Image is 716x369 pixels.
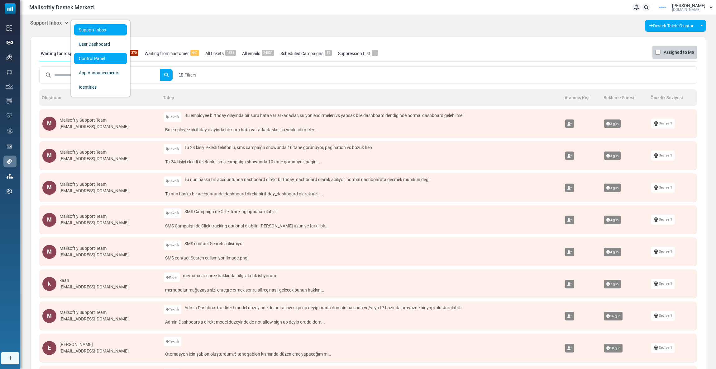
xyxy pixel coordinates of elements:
[30,20,69,26] h5: Support Inbox
[164,144,181,154] a: Teknik
[604,344,623,353] span: 18 gün
[164,317,559,327] a: Admin Dashboartta direkt model duzeyinde do not allow sign up deyip orada dom...
[325,50,332,56] span: 59
[164,253,559,263] a: SMS contact Search calismiyor [image.png]
[7,144,12,149] img: landing_pages.svg
[60,252,129,258] div: [EMAIL_ADDRESS][DOMAIN_NAME]
[164,189,559,199] a: Tu nun baska bir accountunda dashboard direkt birthday_dashboard olarak acili...
[164,305,181,314] a: Teknik
[7,25,12,31] img: dashboard-icon.svg
[42,245,56,259] div: M
[5,3,16,14] img: mailsoftly_icon_blue_white.svg
[60,277,129,284] div: kaan
[655,3,671,12] img: User Logo
[7,189,12,194] img: settings-icon.svg
[645,20,698,32] a: Destek Talebi Oluştur
[225,50,236,56] span: 1336
[651,183,675,192] a: Seviye 1
[60,181,129,188] div: Mailsoftly Support Team
[651,279,675,288] a: Seviye 1
[42,341,56,355] div: E
[7,54,12,60] img: campaigns-icon.png
[655,3,713,12] a: User Logo [PERSON_NAME] [DOMAIN_NAME]
[60,188,129,194] div: [EMAIL_ADDRESS][DOMAIN_NAME]
[164,285,559,295] a: merhabalar mağazaya sizi entegre etmek sonra süreç nasıl gelecek bunun hakkın...
[160,89,562,106] th: Talep
[143,46,201,61] a: Waiting from customer441
[601,89,648,106] th: Bekleme Süresi
[672,8,700,12] span: [DOMAIN_NAME]
[74,82,127,93] a: Identities
[60,316,129,322] div: [EMAIL_ADDRESS][DOMAIN_NAME]
[60,213,129,220] div: Mailsoftly Support Team
[39,89,160,106] th: Oluşturan
[74,24,127,35] a: Support Inbox
[279,46,333,61] a: Scheduled Campaigns59
[60,309,129,316] div: Mailsoftly Support Team
[164,337,181,346] a: Teknik
[604,280,621,288] span: 7 gün
[7,98,12,104] img: email-templates-icon.svg
[60,284,129,290] div: [EMAIL_ADDRESS][DOMAIN_NAME]
[60,124,129,130] div: [EMAIL_ADDRESS][DOMAIN_NAME]
[562,89,601,106] th: Atanmış Kişi
[164,125,559,135] a: Bu employee birthday olayinda bir suru hata var arkadaslar, su yonlendirmeler...
[664,49,694,56] label: Assigned to Me
[42,309,56,323] div: M
[648,89,697,106] th: Öncelik Seviyesi
[651,311,675,321] a: Seviye 1
[651,247,675,256] a: Seviye 1
[184,176,430,183] span: Tu nun baska bir accountunda dashboard direkt birthday_dashboard olarak aciliyor, normal dashboar...
[42,181,56,195] div: M
[164,349,559,359] a: Otomasyon için şablon oluşturdum.5 tane şablon kısmında düzenleme yapacağım m...
[164,208,181,218] a: Teknik
[60,117,129,124] div: Mailsoftly Support Team
[651,151,675,160] a: Seviye 1
[42,149,56,163] div: M
[604,152,621,160] span: 3 gün
[651,119,675,128] a: Seviye 1
[184,72,196,78] span: Filters
[164,241,181,250] a: Teknik
[184,112,464,119] span: Bu employee birthday olayinda bir suru hata var arkadaslar, su yonlendirmeleri vs yapsak bile das...
[204,46,237,61] a: All tickets1336
[651,343,675,353] a: Seviye 1
[164,157,559,167] a: Tu 24 kisiyi ekledi telefonlu, sms campaign showunda 10 tane gorunuyor, pagin...
[604,216,621,224] span: 4 gün
[184,144,372,151] span: Tu 24 kisiyi ekledi telefonlu, sms campaign showunda 10 tane gorunuyor, pagination vs bozuk hep
[74,39,127,50] a: User Dashboard
[29,3,95,12] span: Mailsoftly Destek Merkezi
[60,341,129,348] div: [PERSON_NAME]
[164,221,559,231] a: SMS Campaign de Click tracking optional olabilir. [PERSON_NAME] uzun ve farkli bir...
[60,149,129,156] div: Mailsoftly Support Team
[184,241,244,247] span: SMS contact Search calismiyor
[60,245,129,252] div: Mailsoftly Support Team
[42,117,56,131] div: M
[183,273,276,279] span: merhabalar süreç hakkında bilgi almak istiyorum
[604,312,623,320] span: 16 gün
[60,220,129,226] div: [EMAIL_ADDRESS][DOMAIN_NAME]
[184,208,277,215] span: SMS Campaign de Click tracking optional olabilir
[42,277,56,291] div: k
[42,213,56,227] div: M
[7,69,12,75] img: sms-icon.png
[6,84,13,89] img: contacts-icon.svg
[262,50,274,56] span: 24031
[241,46,276,61] a: All emails24031
[7,128,13,135] img: workflow.svg
[604,184,621,192] span: 3 gün
[60,156,129,162] div: [EMAIL_ADDRESS][DOMAIN_NAME]
[604,119,621,128] span: 3 gün
[74,67,127,78] a: App Announcements
[190,50,199,56] span: 441
[164,112,181,122] a: Teknik
[164,176,181,186] a: Teknik
[39,46,94,61] a: Waiting for response367
[74,53,127,64] a: Control Panel
[337,46,379,61] a: Suppression List
[7,113,12,118] img: domain-health-icon.svg
[7,159,12,164] img: support-icon-active.svg
[184,305,462,311] span: Admin Dashboartta direkt model duzeyinde do not allow sign up deyip orada domain bazinda ve/veya ...
[604,248,621,256] span: 4 gün
[672,3,705,8] span: [PERSON_NAME]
